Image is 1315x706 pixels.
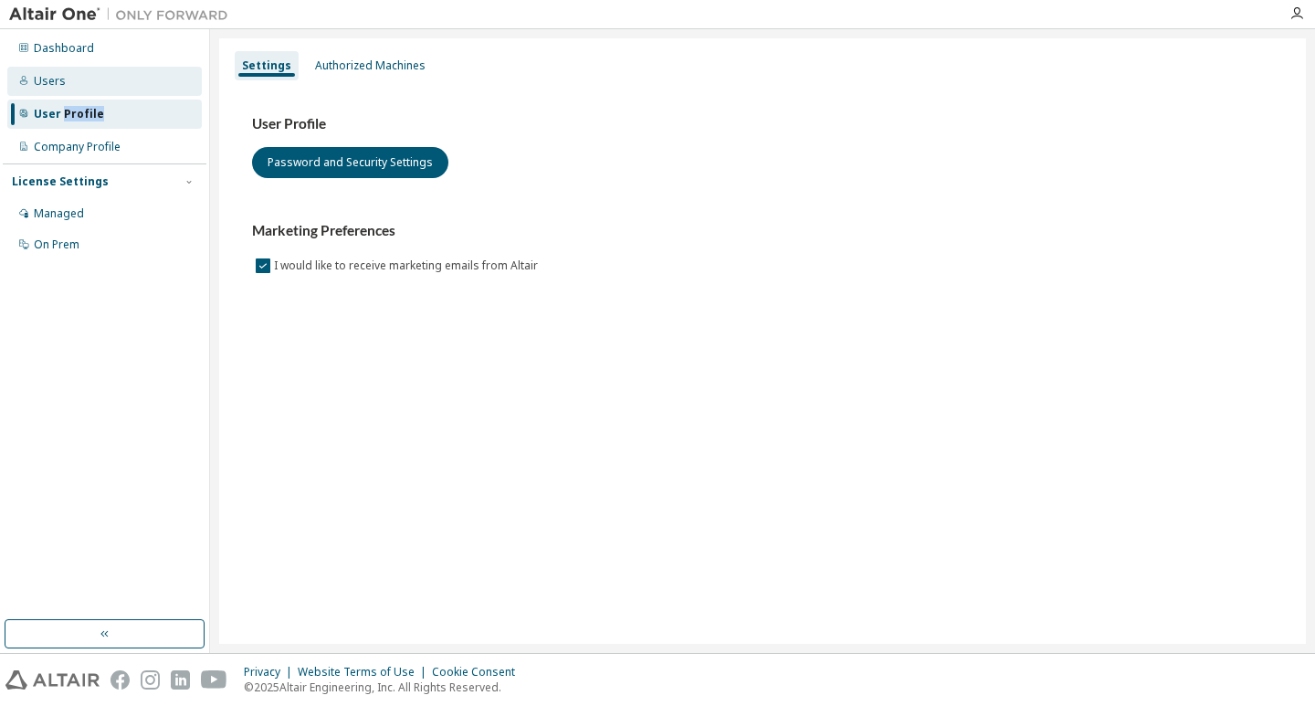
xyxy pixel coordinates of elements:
img: facebook.svg [110,670,130,690]
div: Authorized Machines [315,58,426,73]
button: Password and Security Settings [252,147,448,178]
div: User Profile [34,107,104,121]
div: License Settings [12,174,109,189]
img: Altair One [9,5,237,24]
h3: Marketing Preferences [252,222,1273,240]
h3: User Profile [252,115,1273,133]
div: Privacy [244,665,298,680]
img: altair_logo.svg [5,670,100,690]
img: linkedin.svg [171,670,190,690]
img: youtube.svg [201,670,227,690]
div: Dashboard [34,41,94,56]
div: Managed [34,206,84,221]
label: I would like to receive marketing emails from Altair [274,255,542,277]
div: Settings [242,58,291,73]
img: instagram.svg [141,670,160,690]
div: Cookie Consent [432,665,526,680]
p: © 2025 Altair Engineering, Inc. All Rights Reserved. [244,680,526,695]
div: On Prem [34,237,79,252]
div: Company Profile [34,140,121,154]
div: Website Terms of Use [298,665,432,680]
div: Users [34,74,66,89]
